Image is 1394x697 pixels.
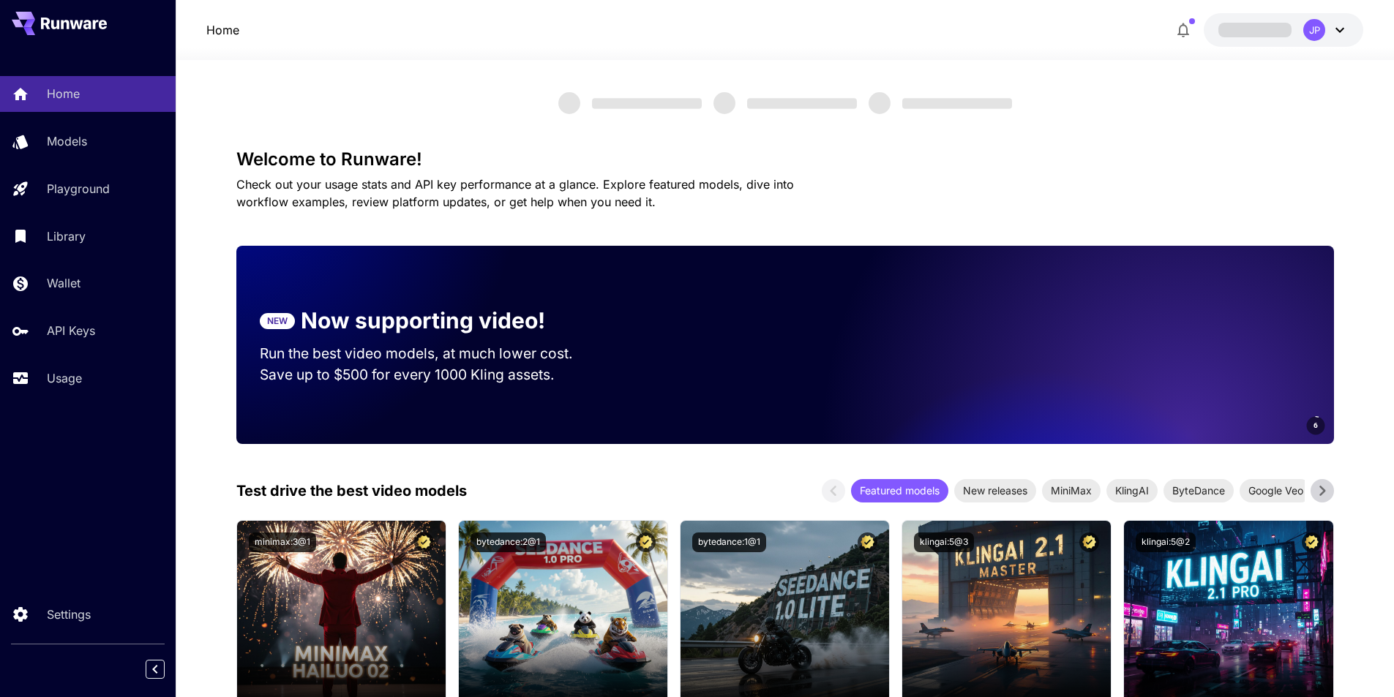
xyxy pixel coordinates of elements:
p: Library [47,227,86,245]
div: KlingAI [1106,479,1158,502]
p: Settings [47,606,91,623]
p: Home [47,85,80,102]
button: klingai:5@2 [1136,532,1196,552]
span: Featured models [851,483,948,498]
button: bytedance:2@1 [471,532,546,552]
button: Collapse sidebar [146,660,165,679]
p: Save up to $500 for every 1000 Kling assets. [260,364,601,385]
div: New releases [954,479,1036,502]
button: minimax:3@1 [249,532,316,552]
nav: breadcrumb [206,21,239,39]
button: JP [1204,13,1363,47]
span: Google Veo [1240,483,1312,498]
p: Playground [47,180,110,197]
span: New releases [954,483,1036,498]
p: API Keys [47,322,95,339]
span: Check out your usage stats and API key performance at a glance. Explore featured models, dive int... [236,177,794,209]
div: ByteDance [1163,479,1234,502]
button: bytedance:1@1 [692,532,766,552]
div: Featured models [851,479,948,502]
span: 6 [1314,420,1318,431]
p: NEW [267,314,288,328]
button: klingai:5@3 [914,532,974,552]
h3: Welcome to Runware! [236,149,1334,170]
p: Models [47,132,87,150]
p: Run the best video models, at much lower cost. [260,343,601,364]
div: Google Veo [1240,479,1312,502]
p: Now supporting video! [301,304,545,337]
span: KlingAI [1106,483,1158,498]
a: Home [206,21,239,39]
div: MiniMax [1042,479,1101,502]
div: Collapse sidebar [157,656,176,682]
button: Certified Model – Vetted for best performance and includes a commercial license. [858,532,877,552]
div: JP [1303,19,1325,41]
button: Certified Model – Vetted for best performance and includes a commercial license. [1079,532,1099,552]
p: Usage [47,369,82,387]
p: Test drive the best video models [236,480,467,502]
button: Certified Model – Vetted for best performance and includes a commercial license. [414,532,434,552]
button: Certified Model – Vetted for best performance and includes a commercial license. [636,532,656,552]
button: Certified Model – Vetted for best performance and includes a commercial license. [1302,532,1322,552]
span: MiniMax [1042,483,1101,498]
p: Wallet [47,274,80,292]
span: ByteDance [1163,483,1234,498]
